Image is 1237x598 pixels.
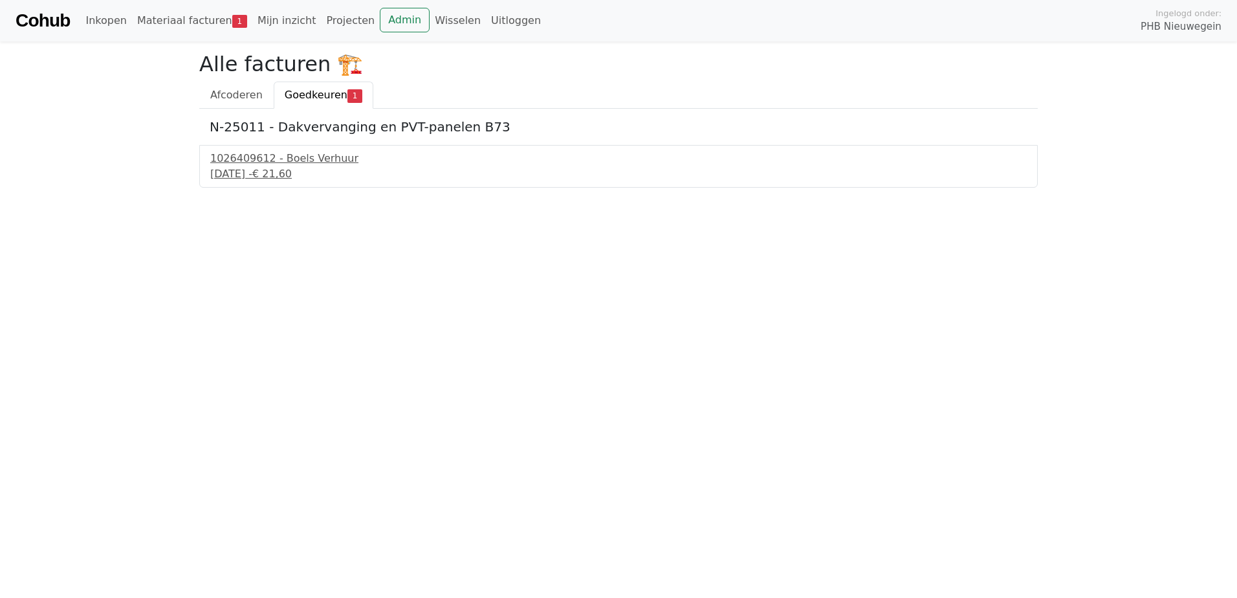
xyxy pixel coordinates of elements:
[274,82,373,109] a: Goedkeuren1
[16,5,70,36] a: Cohub
[232,15,247,28] span: 1
[347,89,362,102] span: 1
[430,8,486,34] a: Wisselen
[210,151,1027,166] div: 1026409612 - Boels Verhuur
[210,151,1027,182] a: 1026409612 - Boels Verhuur[DATE] -€ 21,60
[1141,19,1221,34] span: PHB Nieuwegein
[1155,7,1221,19] span: Ingelogd onder:
[132,8,252,34] a: Materiaal facturen1
[252,168,292,180] span: € 21,60
[321,8,380,34] a: Projecten
[199,52,1038,76] h2: Alle facturen 🏗️
[486,8,546,34] a: Uitloggen
[210,119,1027,135] h5: N-25011 - Dakvervanging en PVT-panelen B73
[380,8,430,32] a: Admin
[199,82,274,109] a: Afcoderen
[80,8,131,34] a: Inkopen
[210,166,1027,182] div: [DATE] -
[210,89,263,101] span: Afcoderen
[252,8,322,34] a: Mijn inzicht
[285,89,347,101] span: Goedkeuren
